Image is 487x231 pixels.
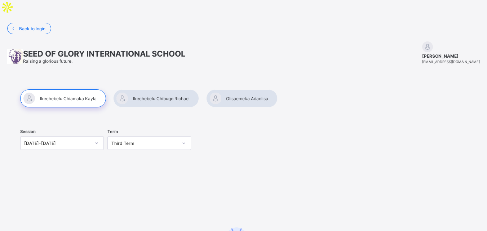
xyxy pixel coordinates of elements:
[20,129,36,134] span: Session
[422,60,480,64] span: [EMAIL_ADDRESS][DOMAIN_NAME]
[7,49,23,64] img: School logo
[111,141,178,146] div: Third Term
[422,53,480,59] span: [PERSON_NAME]
[422,41,433,52] img: default.svg
[107,129,118,134] span: Term
[24,141,90,146] div: [DATE]-[DATE]
[23,49,185,58] span: SEED OF GLORY INTERNATIONAL SCHOOL
[23,58,72,64] span: Raising a glorious future.
[19,26,45,31] span: Back to login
